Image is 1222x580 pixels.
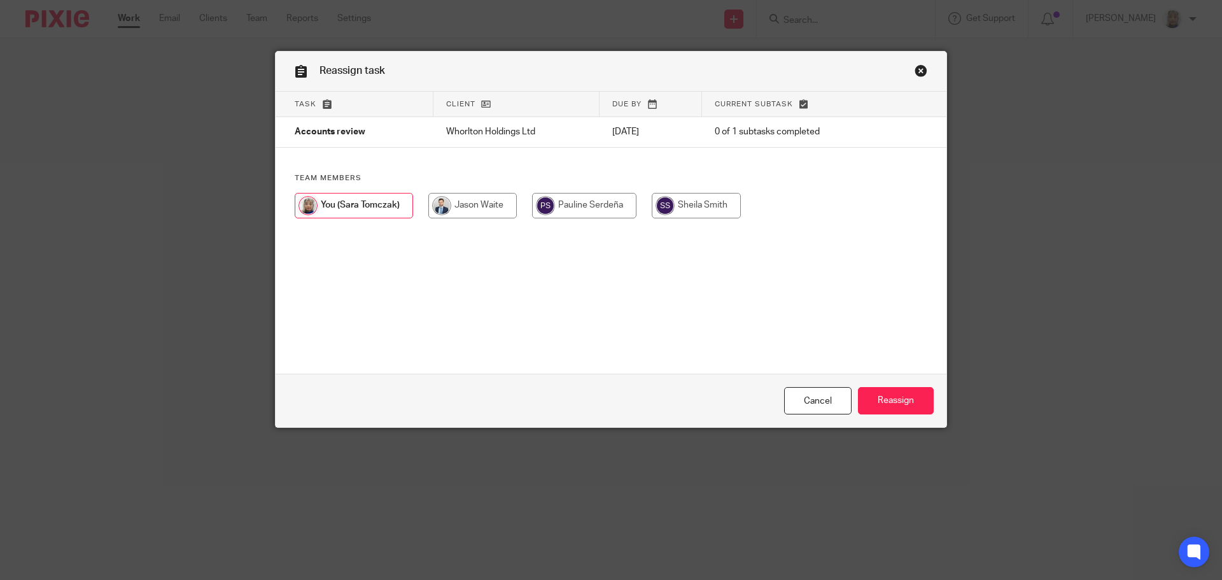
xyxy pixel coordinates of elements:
[320,66,385,76] span: Reassign task
[612,125,689,138] p: [DATE]
[295,173,927,183] h4: Team members
[295,101,316,108] span: Task
[446,125,587,138] p: Whorlton Holdings Ltd
[858,387,934,414] input: Reassign
[446,101,475,108] span: Client
[715,101,793,108] span: Current subtask
[612,101,642,108] span: Due by
[915,64,927,81] a: Close this dialog window
[295,128,365,137] span: Accounts review
[784,387,852,414] a: Close this dialog window
[702,117,891,148] td: 0 of 1 subtasks completed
